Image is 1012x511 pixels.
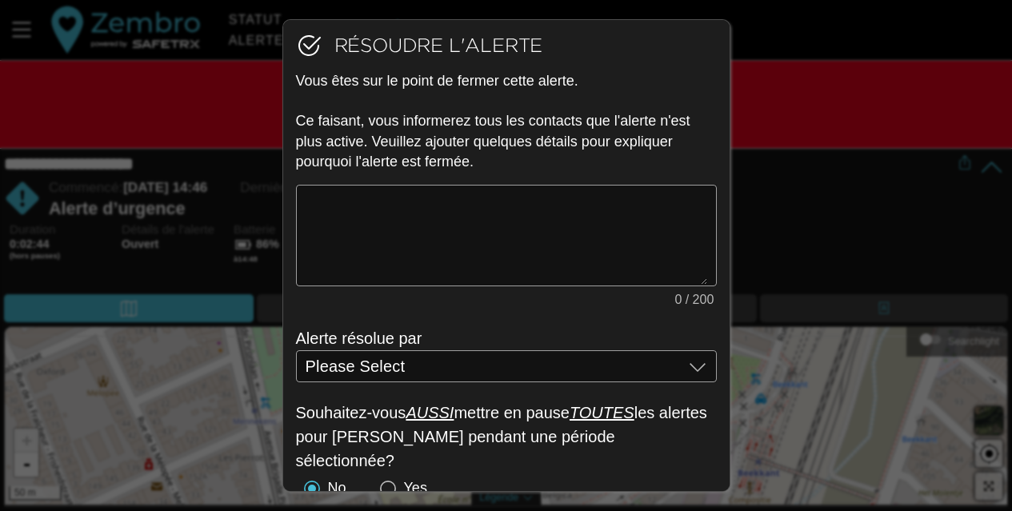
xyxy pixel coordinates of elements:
[306,359,406,373] span: Please Select
[668,294,714,307] div: 0 / 200
[328,479,346,497] div: No
[296,404,707,469] label: Souhaitez-vous mettre en pause les alertes pour [PERSON_NAME] pendant une période sélectionnée?
[334,33,543,58] span: Résoudre l'alerte
[296,71,717,172] p: Vous êtes sur le point de fermer cette alerte. Ce faisant, vous informerez tous les contacts que ...
[372,473,427,505] div: Yes
[296,473,346,505] div: No
[406,404,454,421] u: AUSSI
[306,186,707,285] textarea: 0 / 200
[570,404,634,421] u: TOUTES
[296,329,422,347] label: Alerte résolue par
[404,479,427,497] div: Yes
